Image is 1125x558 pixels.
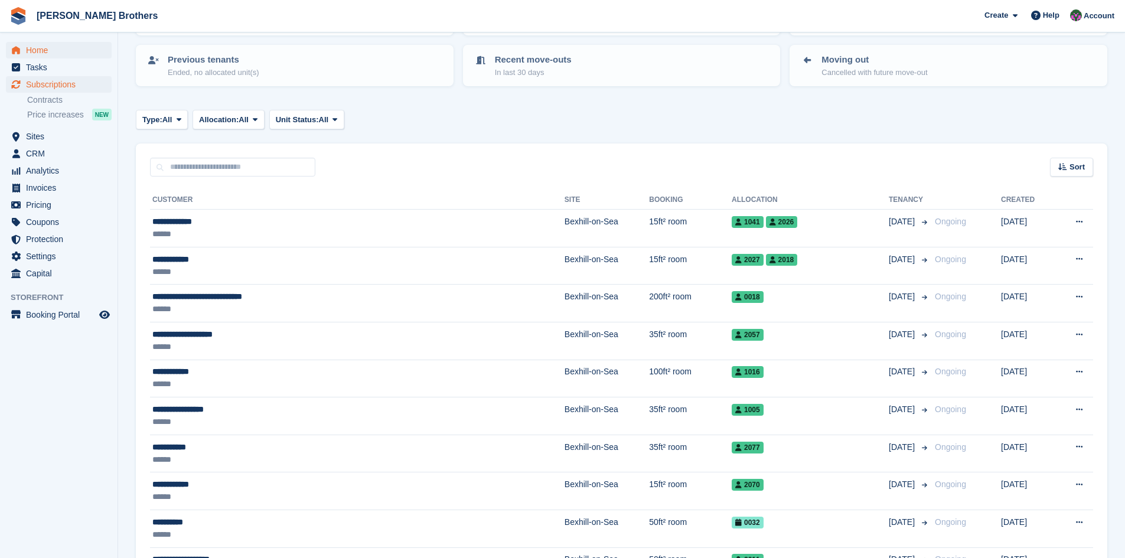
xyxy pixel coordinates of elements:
td: [DATE] [1001,435,1054,472]
span: Ongoing [935,404,966,414]
td: [DATE] [1001,360,1054,397]
span: Subscriptions [26,76,97,93]
span: Coupons [26,214,97,230]
span: 2057 [732,329,764,341]
a: menu [6,162,112,179]
th: Created [1001,191,1054,210]
span: 0018 [732,291,764,303]
span: Account [1084,10,1114,22]
div: NEW [92,109,112,120]
span: Ongoing [935,479,966,489]
td: Bexhill-on-Sea [565,435,649,472]
a: menu [6,214,112,230]
button: Type: All [136,110,188,129]
a: menu [6,197,112,213]
td: [DATE] [1001,397,1054,435]
td: [DATE] [1001,285,1054,322]
span: Home [26,42,97,58]
span: [DATE] [889,441,917,453]
a: menu [6,128,112,145]
th: Booking [649,191,732,210]
a: menu [6,42,112,58]
th: Tenancy [889,191,930,210]
td: 50ft² room [649,510,732,547]
th: Site [565,191,649,210]
a: menu [6,59,112,76]
a: Contracts [27,94,112,106]
span: Booking Portal [26,306,97,323]
th: Customer [150,191,565,210]
span: Sort [1069,161,1085,173]
button: Allocation: All [193,110,265,129]
span: Ongoing [935,329,966,339]
td: Bexhill-on-Sea [565,397,649,435]
span: Invoices [26,180,97,196]
span: 2027 [732,254,764,266]
td: 35ft² room [649,435,732,472]
td: Bexhill-on-Sea [565,510,649,547]
span: 2026 [766,216,798,228]
td: [DATE] [1001,322,1054,360]
span: Protection [26,231,97,247]
td: 35ft² room [649,322,732,360]
span: All [319,114,329,126]
td: Bexhill-on-Sea [565,360,649,397]
td: [DATE] [1001,210,1054,247]
a: menu [6,306,112,323]
span: 1005 [732,404,764,416]
td: 15ft² room [649,472,732,510]
span: Unit Status: [276,114,319,126]
td: [DATE] [1001,472,1054,510]
p: Moving out [821,53,927,67]
p: Ended, no allocated unit(s) [168,67,259,79]
a: menu [6,145,112,162]
span: [DATE] [889,328,917,341]
span: [DATE] [889,516,917,528]
span: 1041 [732,216,764,228]
span: All [162,114,172,126]
td: [DATE] [1001,247,1054,285]
span: Pricing [26,197,97,213]
span: [DATE] [889,216,917,228]
span: Settings [26,248,97,265]
td: Bexhill-on-Sea [565,322,649,360]
span: All [239,114,249,126]
a: Recent move-outs In last 30 days [464,46,780,85]
button: Unit Status: All [269,110,344,129]
span: [DATE] [889,291,917,303]
img: stora-icon-8386f47178a22dfd0bd8f6a31ec36ba5ce8667c1dd55bd0f319d3a0aa187defe.svg [9,7,27,25]
span: Ongoing [935,292,966,301]
span: Price increases [27,109,84,120]
th: Allocation [732,191,889,210]
p: Recent move-outs [495,53,572,67]
a: Moving out Cancelled with future move-out [791,46,1106,85]
span: [DATE] [889,366,917,378]
td: [DATE] [1001,510,1054,547]
a: Previous tenants Ended, no allocated unit(s) [137,46,452,85]
td: 15ft² room [649,210,732,247]
span: Capital [26,265,97,282]
img: Nick Wright [1070,9,1082,21]
span: Ongoing [935,442,966,452]
span: Storefront [11,292,118,304]
span: 0032 [732,517,764,528]
a: menu [6,248,112,265]
td: Bexhill-on-Sea [565,247,649,285]
td: 35ft² room [649,397,732,435]
p: Previous tenants [168,53,259,67]
span: 2077 [732,442,764,453]
p: In last 30 days [495,67,572,79]
span: Ongoing [935,254,966,264]
span: Help [1043,9,1059,21]
span: 2070 [732,479,764,491]
td: 100ft² room [649,360,732,397]
span: [DATE] [889,478,917,491]
td: 15ft² room [649,247,732,285]
span: [DATE] [889,253,917,266]
td: Bexhill-on-Sea [565,472,649,510]
a: menu [6,265,112,282]
span: Ongoing [935,517,966,527]
td: Bexhill-on-Sea [565,210,649,247]
span: Ongoing [935,367,966,376]
span: Allocation: [199,114,239,126]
